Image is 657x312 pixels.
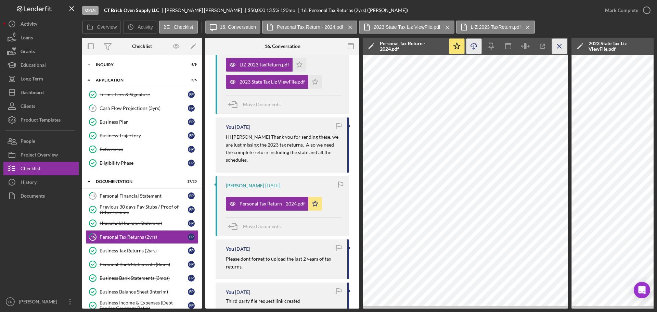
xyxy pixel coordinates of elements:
div: History [21,175,37,191]
div: 120 mo [280,8,295,13]
div: [PERSON_NAME] [226,183,264,188]
div: Personal Tax Returns (2yrs) [100,234,188,240]
button: Checklist [3,162,79,175]
div: Open Intercom Messenger [634,282,650,298]
div: Eligibility Phase [100,160,188,166]
div: F P [188,146,195,153]
button: Move Documents [226,96,287,113]
div: Business Trajectory [100,133,188,138]
div: 5 / 6 [184,78,197,82]
a: Activity [3,17,79,31]
button: LIZ 2023 TaxReturn.pdf [456,21,535,34]
button: Long-Term [3,72,79,86]
div: Educational [21,58,46,74]
div: Activity [21,17,37,33]
div: F P [188,206,195,213]
div: People [21,134,35,150]
div: Previous 30 days Pay Stubs / Proof of Other Income [100,204,188,215]
div: Product Templates [21,113,61,128]
div: Checklist [21,162,40,177]
div: F P [188,192,195,199]
a: Project Overview [3,148,79,162]
a: Household Income StatementFP [86,216,198,230]
div: 2023 State Tax Liz ViewFile.pdf [589,41,654,52]
button: Personal Tax Return - 2024.pdf [262,21,357,34]
a: Business Tax Returns (2yrs)FP [86,244,198,258]
div: Personal Financial Statement [100,193,188,199]
button: Loans [3,31,79,45]
button: History [3,175,79,189]
div: Household Income Statement [100,221,188,226]
button: Personal Tax Return - 2024.pdf [226,197,322,211]
div: Personal Tax Return - 2024.pdf [240,201,305,207]
div: 16. Personal Tax Returns (2yrs) ([PERSON_NAME]) [301,8,408,13]
label: LIZ 2023 TaxReturn.pdf [471,24,521,30]
button: 16. Conversation [205,21,261,34]
p: Please dont forget to upload the last 2 years of tax returns. [226,255,340,271]
div: References [100,147,188,152]
div: You [226,124,234,130]
button: People [3,134,79,148]
div: 16. Conversation [265,43,300,49]
div: Personal Tax Return - 2024.pdf [380,41,445,52]
div: F P [188,160,195,166]
div: F P [188,261,195,268]
div: F P [188,275,195,282]
time: 2025-10-02 02:36 [235,124,250,130]
button: Documents [3,189,79,203]
div: Inquiry [96,63,180,67]
div: Long-Term [21,72,43,87]
button: Clients [3,99,79,113]
div: Clients [21,99,35,115]
button: Activity [123,21,157,34]
tspan: 9 [92,106,94,110]
div: Project Overview [21,148,58,163]
a: Business TrajectoryFP [86,129,198,142]
div: Business Balance Sheet (Interim) [100,289,188,295]
b: CT Brick Oven Supply LLC [104,8,159,13]
div: Business Income & Expenses (Debt Service Coverage Ratio) [100,300,188,311]
button: Product Templates [3,113,79,127]
div: F P [188,288,195,295]
button: Overview [82,21,121,34]
a: Personal Bank Statements (3mos)FP [86,258,198,271]
a: 9Cash Flow Projections (3yrs)FP [86,101,198,115]
div: Checklist [132,43,152,49]
div: 2023 State Tax Liz ViewFile.pdf [240,79,305,85]
label: Activity [138,24,153,30]
button: LIZ 2023 TaxReturn.pdf [226,58,306,72]
div: You [226,246,234,252]
div: Grants [21,45,35,60]
a: Previous 30 days Pay Stubs / Proof of Other IncomeFP [86,203,198,216]
div: F P [188,91,195,98]
div: [PERSON_NAME] [PERSON_NAME] [165,8,248,13]
a: 13Personal Financial StatementFP [86,189,198,203]
a: 16Personal Tax Returns (2yrs)FP [86,230,198,244]
span: Move Documents [243,101,281,107]
div: You [226,289,234,295]
div: 9 / 9 [184,63,197,67]
div: 17 / 20 [184,179,197,184]
div: F P [188,105,195,112]
div: F P [188,247,195,254]
text: LR [8,300,12,304]
label: 16. Conversation [220,24,256,30]
div: LIZ 2023 TaxReturn.pdf [240,62,289,67]
div: Application [96,78,180,82]
div: Cash Flow Projections (3yrs) [100,105,188,111]
p: Hi [PERSON_NAME] Thank you for sending these, we are just missing the 2023 tax returns. Also we n... [226,133,340,164]
div: Business Bank Statements (3mos) [100,275,188,281]
button: Dashboard [3,86,79,99]
div: Documents [21,189,45,204]
button: Grants [3,45,79,58]
div: F P [188,302,195,309]
div: Personal Bank Statements (3mos) [100,262,188,267]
